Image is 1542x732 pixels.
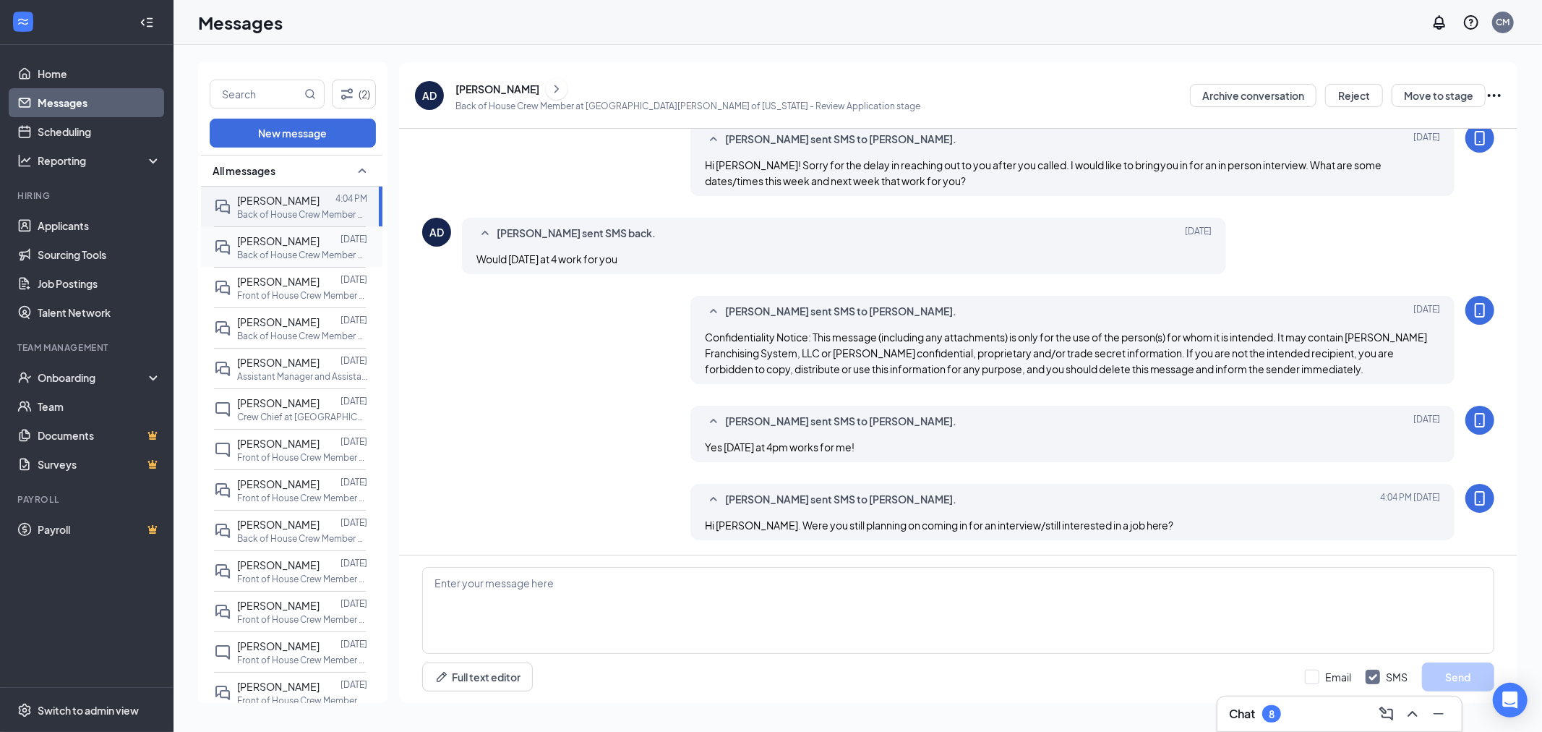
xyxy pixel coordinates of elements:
span: Confidentiality Notice: This message (including any attachments) is only for the use of the perso... [705,331,1428,375]
p: [DATE] [340,395,367,407]
svg: ComposeMessage [1378,705,1395,723]
p: Front of House Crew Member at [GEOGRAPHIC_DATA][PERSON_NAME] of [US_STATE] [237,289,367,302]
button: Archive conversation [1190,84,1316,107]
p: [DATE] [340,314,367,326]
span: [PERSON_NAME] [237,396,320,409]
svg: ChatInactive [214,441,231,459]
p: Front of House Crew Member at [GEOGRAPHIC_DATA][PERSON_NAME] of [US_STATE] [237,613,367,626]
p: [DATE] [340,233,367,245]
svg: SmallChevronUp [476,225,494,242]
svg: DoubleChat [214,482,231,499]
button: Send [1422,663,1494,691]
svg: MobileSms [1471,490,1489,507]
div: AD [429,225,444,239]
button: Reject [1325,84,1383,107]
span: All messages [213,163,275,178]
span: [PERSON_NAME] [237,599,320,612]
div: 8 [1269,708,1275,720]
svg: UserCheck [17,370,32,385]
svg: MobileSms [1471,302,1489,319]
p: Crew Chief at [GEOGRAPHIC_DATA][PERSON_NAME] of [US_STATE] [237,411,367,423]
svg: SmallChevronUp [354,162,371,179]
p: [DATE] [340,678,367,691]
svg: DoubleChat [214,320,231,337]
span: [PERSON_NAME] sent SMS to [PERSON_NAME]. [725,131,956,148]
button: Minimize [1427,702,1450,725]
svg: DoubleChat [214,198,231,216]
button: New message [210,119,376,148]
p: Front of House Crew Member at [GEOGRAPHIC_DATA][PERSON_NAME] of [US_STATE] [237,492,367,504]
svg: Settings [17,703,32,718]
svg: Ellipses [1486,87,1503,104]
span: [PERSON_NAME] [237,356,320,369]
button: ChevronUp [1401,702,1424,725]
svg: ChevronUp [1404,705,1421,723]
span: [PERSON_NAME] [237,680,320,693]
p: Back of House Crew Member at [GEOGRAPHIC_DATA][PERSON_NAME] of [US_STATE] [237,330,367,342]
span: [PERSON_NAME] sent SMS to [PERSON_NAME]. [725,413,956,430]
div: Payroll [17,493,158,506]
div: CM [1496,16,1510,28]
a: Talent Network [38,298,161,327]
p: Back of House Crew Member at [GEOGRAPHIC_DATA][PERSON_NAME] of [US_STATE] [237,532,367,545]
a: Team [38,392,161,421]
svg: MobileSms [1471,129,1489,147]
svg: DoubleChat [214,279,231,297]
svg: DoubleChat [214,563,231,580]
p: 4:04 PM [335,192,367,205]
p: Assistant Manager and Assistant General Manager at [GEOGRAPHIC_DATA][PERSON_NAME] of [US_STATE] [237,370,367,383]
p: [DATE] [340,435,367,448]
span: Would [DATE] at 4 work for you [476,252,617,265]
a: Messages [38,88,161,117]
span: [DATE] 4:04 PM [1380,491,1440,508]
input: Search [210,80,301,108]
span: [PERSON_NAME] [237,437,320,450]
svg: QuestionInfo [1462,14,1480,31]
p: [DATE] [340,273,367,286]
span: Hi [PERSON_NAME]. Were you still planning on coming in for an interview/still interested in a job... [705,519,1174,532]
svg: Filter [338,85,356,103]
button: Filter (2) [332,80,376,108]
p: Back of House Crew Member at [GEOGRAPHIC_DATA][PERSON_NAME] of [US_STATE] [237,249,367,261]
span: [DATE] [1185,225,1212,242]
div: Open Intercom Messenger [1493,683,1528,718]
h1: Messages [198,10,283,35]
div: Onboarding [38,370,149,385]
svg: Pen [434,670,449,684]
a: SurveysCrown [38,450,161,479]
p: Back of House Crew Member at [GEOGRAPHIC_DATA][PERSON_NAME] of [US_STATE] [237,208,367,221]
button: Move to stage [1392,84,1486,107]
svg: ChevronRight [549,80,564,98]
svg: WorkstreamLogo [16,14,30,29]
p: [DATE] [340,557,367,569]
svg: DoubleChat [214,360,231,378]
span: [DATE] [1413,413,1440,430]
span: [PERSON_NAME] sent SMS to [PERSON_NAME]. [725,303,956,320]
span: [PERSON_NAME] sent SMS back. [497,225,656,242]
div: Hiring [17,190,158,202]
p: [DATE] [340,516,367,529]
span: [PERSON_NAME] [237,194,320,207]
svg: Analysis [17,153,32,168]
span: [PERSON_NAME] [237,275,320,288]
p: Front of House Crew Member at [GEOGRAPHIC_DATA][PERSON_NAME] of [US_STATE] [237,654,367,666]
button: ChevronRight [546,78,567,100]
p: Front of House Crew Member at [GEOGRAPHIC_DATA][PERSON_NAME] of [US_STATE] [237,694,367,707]
a: Job Postings [38,269,161,298]
h3: Chat [1229,706,1255,722]
span: Hi [PERSON_NAME]! Sorry for the delay in reaching out to you after you called. I would like to br... [705,158,1382,187]
span: [PERSON_NAME] [237,315,320,328]
svg: Notifications [1431,14,1448,31]
a: DocumentsCrown [38,421,161,450]
div: Reporting [38,153,162,168]
a: Home [38,59,161,88]
span: [PERSON_NAME] sent SMS to [PERSON_NAME]. [725,491,956,508]
span: [PERSON_NAME] [237,639,320,652]
a: Sourcing Tools [38,240,161,269]
p: Front of House Crew Member at [GEOGRAPHIC_DATA][PERSON_NAME] of [US_STATE] [237,451,367,464]
svg: MobileSms [1471,412,1489,429]
span: [PERSON_NAME] [237,558,320,571]
span: [PERSON_NAME] [237,477,320,490]
svg: MagnifyingGlass [304,88,316,100]
svg: SmallChevronUp [705,131,722,148]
